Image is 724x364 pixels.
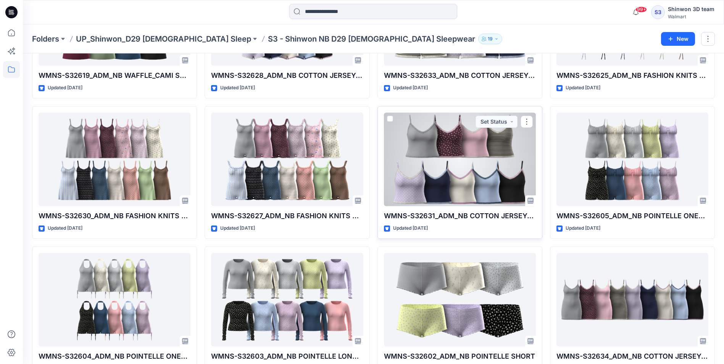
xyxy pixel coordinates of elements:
a: UP_Shinwon_D29 [DEMOGRAPHIC_DATA] Sleep [76,34,251,44]
p: WMNS-S32633_ADM_NB COTTON JERSEY&LACE SHORT [384,70,536,81]
p: Updated [DATE] [393,84,428,92]
a: WMNS-S32604_ADM_NB POINTELLE ONESIE (OPT 1) [39,253,190,346]
p: Updated [DATE] [566,224,600,232]
p: WMNS-S32634_ADM_NB COTTON JERSEY&LACE_SLIP [556,351,708,362]
p: Updated [DATE] [566,84,600,92]
p: WMNS-S32625_ADM_NB FASHION KNITS BRALETTE [556,70,708,81]
button: 19 [478,34,502,44]
div: S3 [651,5,665,19]
button: New [661,32,695,46]
a: WMNS-S32634_ADM_NB COTTON JERSEY&LACE_SLIP [556,253,708,346]
p: Updated [DATE] [220,224,255,232]
p: 19 [488,35,493,43]
a: WMNS-S32602_ADM_NB POINTELLE SHORT [384,253,536,346]
div: Shinwon 3D team [668,5,714,14]
p: Updated [DATE] [220,84,255,92]
p: Updated [DATE] [48,84,82,92]
p: WMNS-S32627_ADM_NB FASHION KNITS ROMPER [211,211,363,221]
p: S3 - Shinwon NB D29 [DEMOGRAPHIC_DATA] Sleepwear [268,34,475,44]
p: WMNS-S32619_ADM_NB WAFFLE_CAMI SS TEE [39,70,190,81]
p: WMNS-S32603_ADM_NB POINTELLE LONG SLEEVE TOP [211,351,363,362]
a: WMNS-S32631_ADM_NB COTTON JERSEY&LACE_CAMI [384,113,536,206]
p: WMNS-S32631_ADM_NB COTTON JERSEY&LACE_CAMI [384,211,536,221]
p: WMNS-S32628_ADM_NB COTTON JERSEY&LACE ONSIE [211,70,363,81]
a: WMNS-S32630_ADM_NB FASHION KNITS SLIP [39,113,190,206]
a: WMNS-S32605_ADM_NB POINTELLE ONESIE (OPT 2) [556,113,708,206]
span: 99+ [635,6,647,13]
p: Updated [DATE] [48,224,82,232]
p: WMNS-S32630_ADM_NB FASHION KNITS SLIP [39,211,190,221]
div: Walmart [668,14,714,19]
p: WMNS-S32605_ADM_NB POINTELLE ONESIE (OPT 2) [556,211,708,221]
a: WMNS-S32603_ADM_NB POINTELLE LONG SLEEVE TOP [211,253,363,346]
p: Updated [DATE] [393,224,428,232]
a: Folders [32,34,59,44]
p: WMNS-S32602_ADM_NB POINTELLE SHORT [384,351,536,362]
a: WMNS-S32627_ADM_NB FASHION KNITS ROMPER [211,113,363,206]
p: WMNS-S32604_ADM_NB POINTELLE ONESIE (OPT 1) [39,351,190,362]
